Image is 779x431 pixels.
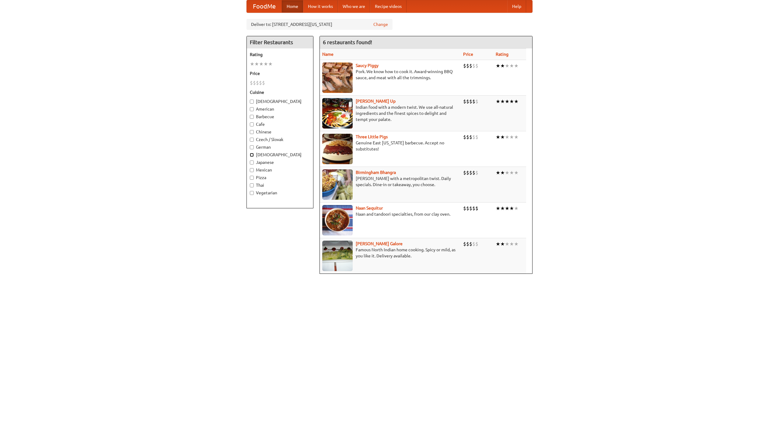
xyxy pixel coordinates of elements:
[250,121,310,127] label: Cafe
[268,61,273,67] li: ★
[469,134,472,140] li: $
[469,169,472,176] li: $
[463,134,466,140] li: $
[356,63,379,68] b: Saucy Piggy
[322,140,458,152] p: Genuine East [US_STATE] barbecue. Accept no substitutes!
[322,104,458,122] p: Indian food with a modern twist. We use all-natural ingredients and the finest spices to delight ...
[254,61,259,67] li: ★
[496,134,500,140] li: ★
[250,175,310,181] label: Pizza
[514,169,519,176] li: ★
[250,167,310,173] label: Mexican
[505,134,509,140] li: ★
[250,107,254,111] input: American
[500,169,505,176] li: ★
[322,211,458,217] p: Naan and tandoori specialties, from our clay oven.
[250,136,310,143] label: Czech / Slovak
[303,0,338,12] a: How it works
[356,134,388,139] a: Three Little Pigs
[250,153,254,157] input: [DEMOGRAPHIC_DATA]
[472,62,475,69] li: $
[250,145,254,149] input: German
[250,144,310,150] label: German
[472,169,475,176] li: $
[322,52,334,57] a: Name
[250,130,254,134] input: Chinese
[505,205,509,212] li: ★
[469,205,472,212] li: $
[322,134,353,164] img: littlepigs.jpg
[250,122,254,126] input: Cafe
[466,62,469,69] li: $
[466,241,469,247] li: $
[250,129,310,135] label: Chinese
[463,205,466,212] li: $
[323,39,372,45] ng-pluralize: 6 restaurants found!
[250,168,254,172] input: Mexican
[509,169,514,176] li: ★
[256,79,259,86] li: $
[250,159,310,165] label: Japanese
[250,176,254,180] input: Pizza
[264,61,268,67] li: ★
[463,52,473,57] a: Price
[505,169,509,176] li: ★
[250,61,254,67] li: ★
[466,205,469,212] li: $
[356,206,383,210] a: Naan Sequitur
[250,70,310,76] h5: Price
[338,0,370,12] a: Who we are
[253,79,256,86] li: $
[500,241,505,247] li: ★
[282,0,303,12] a: Home
[505,241,509,247] li: ★
[514,62,519,69] li: ★
[500,134,505,140] li: ★
[322,169,353,200] img: bhangra.jpg
[250,115,254,119] input: Barbecue
[250,138,254,142] input: Czech / Slovak
[496,52,508,57] a: Rating
[505,98,509,105] li: ★
[250,89,310,95] h5: Cuisine
[322,69,458,81] p: Pork. We know how to cook it. Award-winning BBQ sauce, and meat with all the trimmings.
[322,247,458,259] p: Famous North Indian home cooking. Spicy or mild, as you like it. Delivery available.
[472,134,475,140] li: $
[500,98,505,105] li: ★
[356,170,396,175] b: Birmingham Bhangra
[250,100,254,104] input: [DEMOGRAPHIC_DATA]
[466,134,469,140] li: $
[259,79,262,86] li: $
[322,175,458,188] p: [PERSON_NAME] with a metropolitan twist. Daily specials. Dine-in or takeaway, you choose.
[509,205,514,212] li: ★
[466,98,469,105] li: $
[469,241,472,247] li: $
[475,169,478,176] li: $
[500,205,505,212] li: ★
[514,205,519,212] li: ★
[262,79,265,86] li: $
[322,98,353,129] img: curryup.jpg
[250,182,310,188] label: Thai
[250,161,254,164] input: Japanese
[514,241,519,247] li: ★
[250,114,310,120] label: Barbecue
[496,205,500,212] li: ★
[475,62,478,69] li: $
[500,62,505,69] li: ★
[250,79,253,86] li: $
[250,106,310,112] label: American
[509,134,514,140] li: ★
[496,169,500,176] li: ★
[469,98,472,105] li: $
[472,98,475,105] li: $
[356,99,396,104] a: [PERSON_NAME] Up
[466,169,469,176] li: $
[514,134,519,140] li: ★
[509,98,514,105] li: ★
[463,62,466,69] li: $
[356,241,403,246] b: [PERSON_NAME] Galore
